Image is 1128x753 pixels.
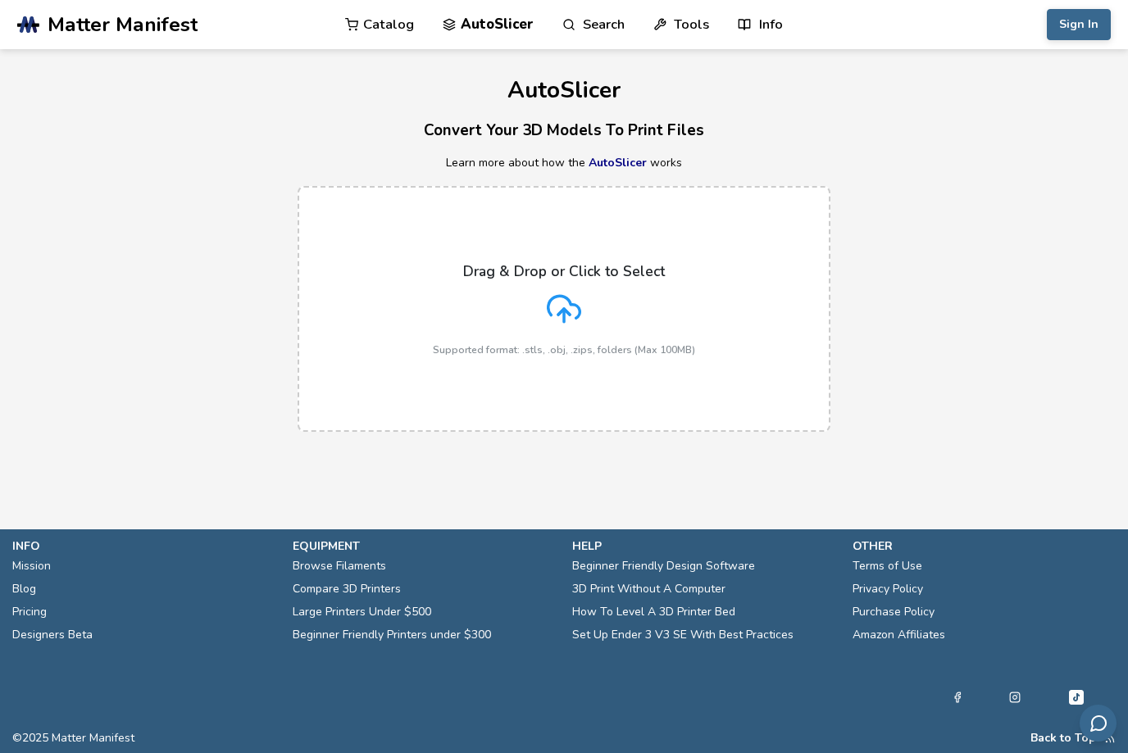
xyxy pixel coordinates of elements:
a: Browse Filaments [293,555,386,578]
a: Beginner Friendly Design Software [572,555,755,578]
a: Mission [12,555,51,578]
span: © 2025 Matter Manifest [12,732,134,745]
button: Back to Top [1030,732,1096,745]
button: Sign In [1047,9,1111,40]
p: help [572,538,836,555]
a: How To Level A 3D Printer Bed [572,601,735,624]
a: Large Printers Under $500 [293,601,431,624]
a: Instagram [1009,687,1021,707]
p: info [12,538,276,555]
a: Blog [12,578,36,601]
a: Compare 3D Printers [293,578,401,601]
p: Drag & Drop or Click to Select [463,263,665,279]
a: Designers Beta [12,624,93,646]
a: Tiktok [1067,687,1086,707]
a: Set Up Ender 3 V3 SE With Best Practices [572,624,794,646]
p: equipment [293,538,557,555]
a: AutoSlicer [589,155,647,170]
a: Amazon Affiliates [853,624,945,646]
a: Privacy Policy [853,578,923,601]
button: Send feedback via email [1080,705,1117,742]
a: Pricing [12,601,47,624]
a: RSS Feed [1104,732,1116,745]
span: Matter Manifest [48,13,198,36]
p: other [853,538,1117,555]
a: 3D Print Without A Computer [572,578,725,601]
a: Terms of Use [853,555,922,578]
p: Supported format: .stls, .obj, .zips, folders (Max 100MB) [433,344,695,356]
a: Facebook [952,687,963,707]
a: Purchase Policy [853,601,935,624]
a: Beginner Friendly Printers under $300 [293,624,491,646]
